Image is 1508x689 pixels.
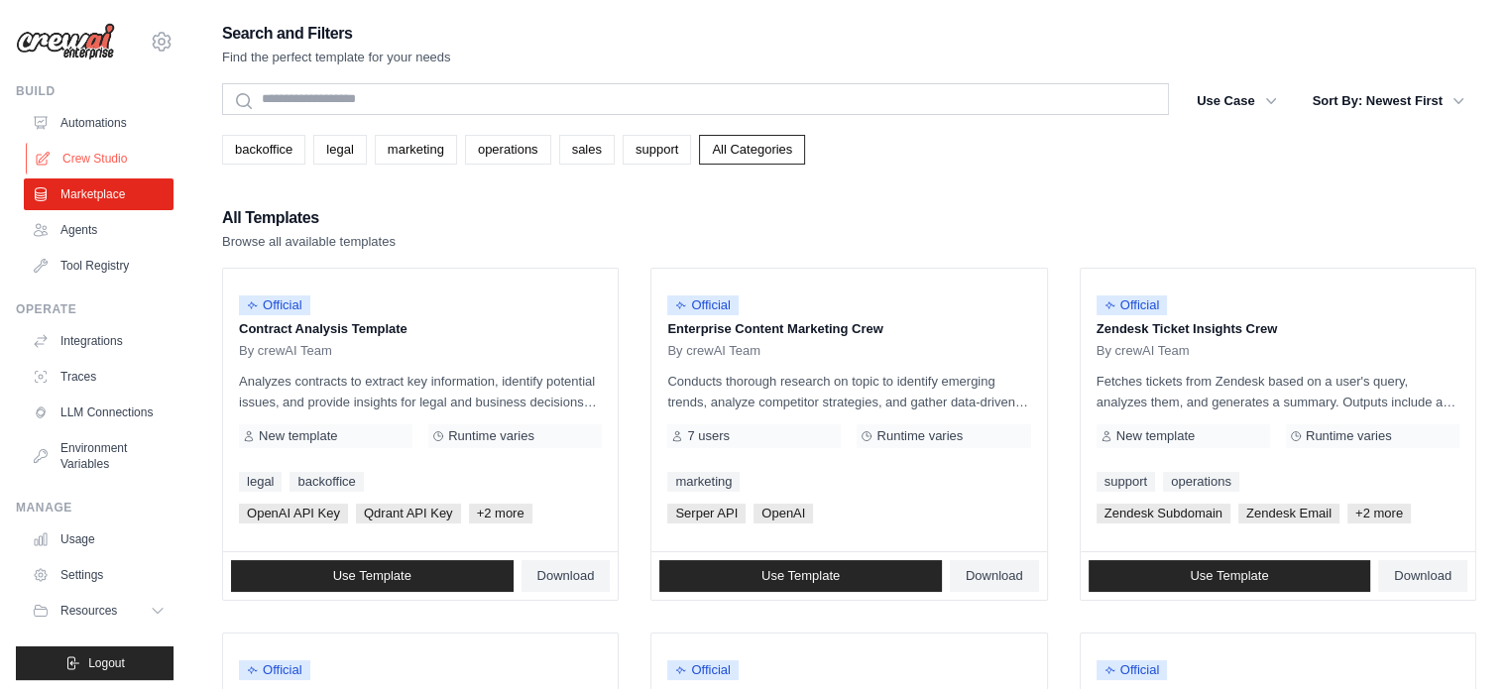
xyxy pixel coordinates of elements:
[1097,295,1168,315] span: Official
[1163,472,1239,492] a: operations
[222,135,305,165] a: backoffice
[60,603,117,619] span: Resources
[667,472,740,492] a: marketing
[26,143,175,174] a: Crew Studio
[1306,428,1392,444] span: Runtime varies
[24,397,174,428] a: LLM Connections
[239,504,348,523] span: OpenAI API Key
[24,559,174,591] a: Settings
[222,48,451,67] p: Find the perfect template for your needs
[222,232,396,252] p: Browse all available templates
[88,655,125,671] span: Logout
[239,472,282,492] a: legal
[239,295,310,315] span: Official
[24,214,174,246] a: Agents
[1190,568,1268,584] span: Use Template
[1097,472,1155,492] a: support
[465,135,551,165] a: operations
[239,660,310,680] span: Official
[16,500,174,516] div: Manage
[559,135,615,165] a: sales
[24,250,174,282] a: Tool Registry
[667,504,746,523] span: Serper API
[667,371,1030,412] p: Conducts thorough research on topic to identify emerging trends, analyze competitor strategies, a...
[667,319,1030,339] p: Enterprise Content Marketing Crew
[239,343,332,359] span: By crewAI Team
[231,560,514,592] a: Use Template
[966,568,1023,584] span: Download
[1089,560,1371,592] a: Use Template
[24,523,174,555] a: Usage
[1097,660,1168,680] span: Official
[1097,371,1459,412] p: Fetches tickets from Zendesk based on a user's query, analyzes them, and generates a summary. Out...
[24,595,174,627] button: Resources
[754,504,813,523] span: OpenAI
[1185,83,1289,119] button: Use Case
[537,568,595,584] span: Download
[1097,343,1190,359] span: By crewAI Team
[222,204,396,232] h2: All Templates
[239,319,602,339] p: Contract Analysis Template
[16,23,115,60] img: Logo
[239,371,602,412] p: Analyzes contracts to extract key information, identify potential issues, and provide insights fo...
[222,20,451,48] h2: Search and Filters
[667,343,760,359] span: By crewAI Team
[659,560,942,592] a: Use Template
[16,83,174,99] div: Build
[1378,560,1467,592] a: Download
[16,301,174,317] div: Operate
[356,504,461,523] span: Qdrant API Key
[950,560,1039,592] a: Download
[24,325,174,357] a: Integrations
[375,135,457,165] a: marketing
[24,361,174,393] a: Traces
[24,432,174,480] a: Environment Variables
[667,660,739,680] span: Official
[699,135,805,165] a: All Categories
[24,107,174,139] a: Automations
[24,178,174,210] a: Marketplace
[333,568,411,584] span: Use Template
[1238,504,1339,523] span: Zendesk Email
[761,568,840,584] span: Use Template
[623,135,691,165] a: support
[313,135,366,165] a: legal
[259,428,337,444] span: New template
[16,646,174,680] button: Logout
[1116,428,1195,444] span: New template
[1097,319,1459,339] p: Zendesk Ticket Insights Crew
[1097,504,1230,523] span: Zendesk Subdomain
[522,560,611,592] a: Download
[469,504,532,523] span: +2 more
[876,428,963,444] span: Runtime varies
[290,472,363,492] a: backoffice
[1394,568,1451,584] span: Download
[1301,83,1476,119] button: Sort By: Newest First
[1347,504,1411,523] span: +2 more
[448,428,534,444] span: Runtime varies
[667,295,739,315] span: Official
[687,428,730,444] span: 7 users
